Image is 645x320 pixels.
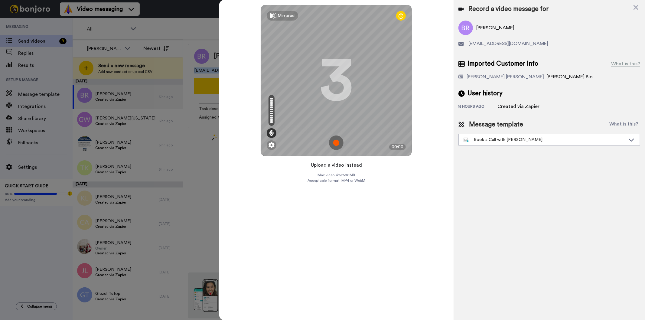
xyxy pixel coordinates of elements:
span: [EMAIL_ADDRESS][DOMAIN_NAME] [469,40,549,47]
img: Profile image for Matt [14,18,23,28]
div: 3 [320,58,353,103]
div: Book a Call with [PERSON_NAME] [464,137,625,143]
p: Message from Matt, sent 6w ago [26,23,104,29]
img: ic_gear.svg [269,142,275,148]
button: Upload a video instead [309,161,364,169]
span: Message template [469,120,523,129]
span: [PERSON_NAME] Bio [547,74,593,79]
span: User history [468,89,503,98]
span: Max video size: 500 MB [318,173,355,178]
p: Hi [PERSON_NAME], We're looking to spread the word about [PERSON_NAME] a bit further and we need ... [26,17,104,23]
div: message notification from Matt, 6w ago. Hi Gilda, We're looking to spread the word about Bonjoro ... [9,13,112,33]
img: ic_record_start.svg [329,136,344,150]
div: 15 hours ago [458,104,498,110]
span: Acceptable format: MP4 or WebM [308,178,365,183]
button: What is this? [608,120,640,129]
img: nextgen-template.svg [464,138,469,142]
span: Imported Customer Info [468,59,539,68]
div: What is this? [611,60,640,67]
div: Created via Zapier [498,103,540,110]
div: [PERSON_NAME] [PERSON_NAME] [467,73,544,80]
div: 00:00 [389,144,406,150]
